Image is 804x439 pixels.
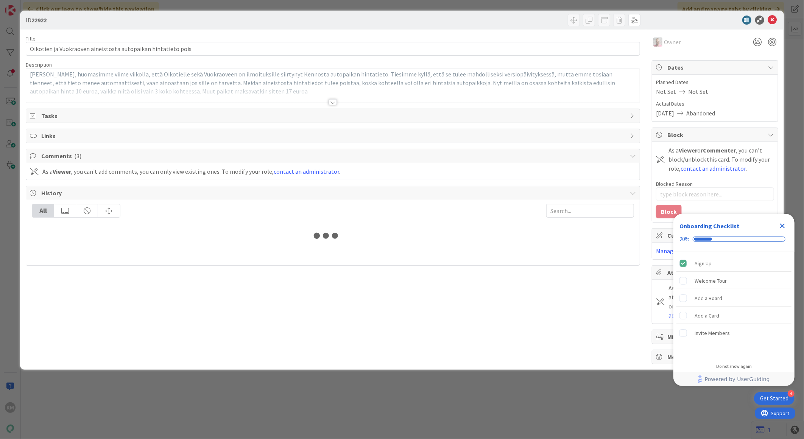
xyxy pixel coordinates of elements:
div: Do not show again [716,363,752,369]
div: Add a Card is incomplete. [676,307,792,324]
div: Checklist progress: 20% [679,236,788,243]
a: contact an administrator [681,165,746,172]
span: Not Set [656,87,676,96]
div: All [32,204,54,217]
span: Description [26,61,52,68]
div: Add a Board is incomplete. [676,290,792,307]
div: Open Get Started checklist, remaining modules: 4 [754,392,795,405]
input: Search... [546,204,634,218]
b: 22922 [31,16,47,24]
div: Sign Up [695,259,712,268]
span: Attachments [667,268,764,277]
div: As a or , you can't block/unblock this card. To modify your role, . [668,146,774,173]
div: Invite Members [695,328,730,338]
input: type card name here... [26,42,640,56]
div: As a , you can't add comments, you can only view existing ones. To modify your role, . [42,167,340,176]
span: [DATE] [656,109,674,118]
a: Manage Custom Fields [656,247,714,255]
label: Blocked Reason [656,181,693,187]
b: Viewer [679,146,697,154]
div: Onboarding Checklist [679,221,739,230]
div: Welcome Tour is incomplete. [676,272,792,289]
span: Links [41,131,626,140]
span: Tasks [41,111,626,120]
a: Powered by UserGuiding [677,372,791,386]
span: Support [16,1,34,10]
span: Mirrors [667,332,764,341]
label: Title [26,35,36,42]
span: Powered by UserGuiding [705,375,770,384]
span: Metrics [667,352,764,361]
span: Custom Fields [667,231,764,240]
div: Add a Board [695,294,722,303]
span: Planned Dates [656,78,774,86]
span: Abandoned [686,109,715,118]
div: Welcome Tour [695,276,727,285]
span: Comments [41,151,626,160]
b: Viewer [53,168,71,175]
div: Footer [673,372,795,386]
span: [PERSON_NAME], huomasimme viime viikolla, että Oikotielle sekä Vuokraoveen on ilmoituksille siirt... [30,70,616,95]
div: Checklist Container [673,214,795,386]
span: ( 3 ) [74,152,81,160]
div: As a or , you can't add attachments, you can only view existing ones. To modify your role, . [668,283,774,320]
div: Invite Members is incomplete. [676,325,792,341]
span: ID [26,16,47,25]
div: Add a Card [695,311,719,320]
span: Block [667,130,764,139]
div: Sign Up is complete. [676,255,792,272]
span: Not Set [688,87,708,96]
div: Checklist items [673,252,795,358]
div: Get Started [760,395,788,402]
div: 4 [788,390,795,397]
div: Close Checklist [776,220,788,232]
img: HJ [653,37,662,47]
b: Commenter [703,146,736,154]
span: Actual Dates [656,100,774,108]
div: 20% [679,236,690,243]
span: History [41,188,626,198]
a: contact an administrator [274,168,339,175]
span: Dates [667,63,764,72]
button: Block [656,205,682,218]
span: Owner [664,37,681,47]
